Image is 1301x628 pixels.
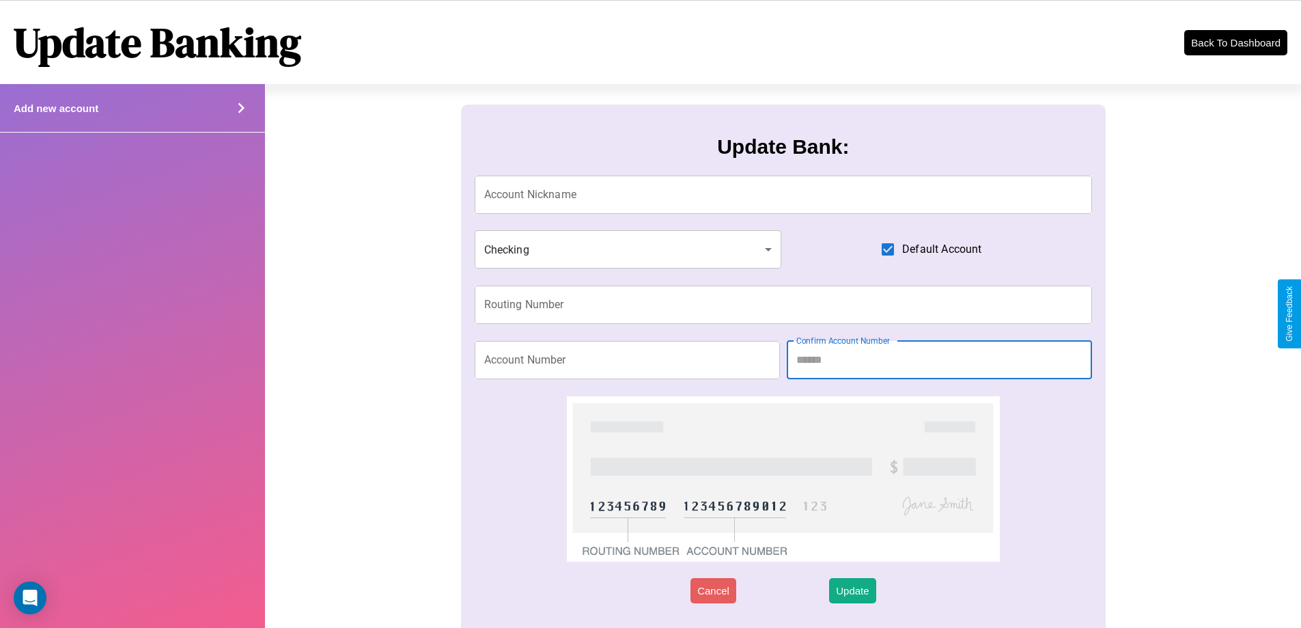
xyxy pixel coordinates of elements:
[902,241,981,258] span: Default Account
[829,578,876,603] button: Update
[690,578,736,603] button: Cancel
[1184,30,1287,55] button: Back To Dashboard
[796,335,890,346] label: Confirm Account Number
[14,582,46,614] div: Open Intercom Messenger
[14,14,301,70] h1: Update Banking
[567,396,999,562] img: check
[717,135,849,159] h3: Update Bank:
[1285,286,1294,342] div: Give Feedback
[475,230,782,269] div: Checking
[14,103,98,114] h4: Add new account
